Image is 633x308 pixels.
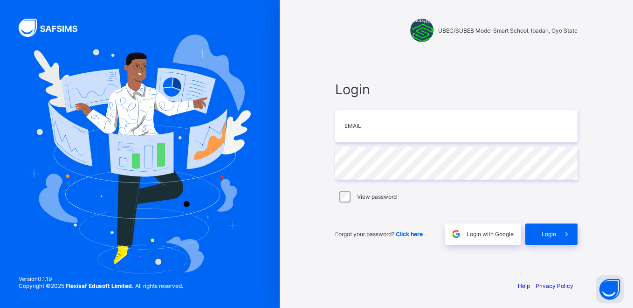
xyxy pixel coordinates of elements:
img: Hero Image [29,35,251,273]
a: Help [518,282,530,289]
strong: Flexisaf Edusoft Limited. [66,282,134,289]
a: Click here [396,231,423,238]
img: google.396cfc9801f0270233282035f929180a.svg [451,229,461,239]
img: SAFSIMS Logo [19,19,89,37]
span: Version 0.1.19 [19,275,183,282]
span: Forgot your password? [335,231,423,238]
span: UBEC/SUBEB Model Smart School, Ibadan, Oyo State [438,27,578,34]
a: Privacy Policy [536,282,573,289]
span: Copyright © 2025 All rights reserved. [19,282,183,289]
span: Login with Google [467,231,514,238]
span: Login [335,81,578,98]
span: Login [542,231,556,238]
button: Open asap [596,275,624,303]
label: View password [357,193,397,200]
